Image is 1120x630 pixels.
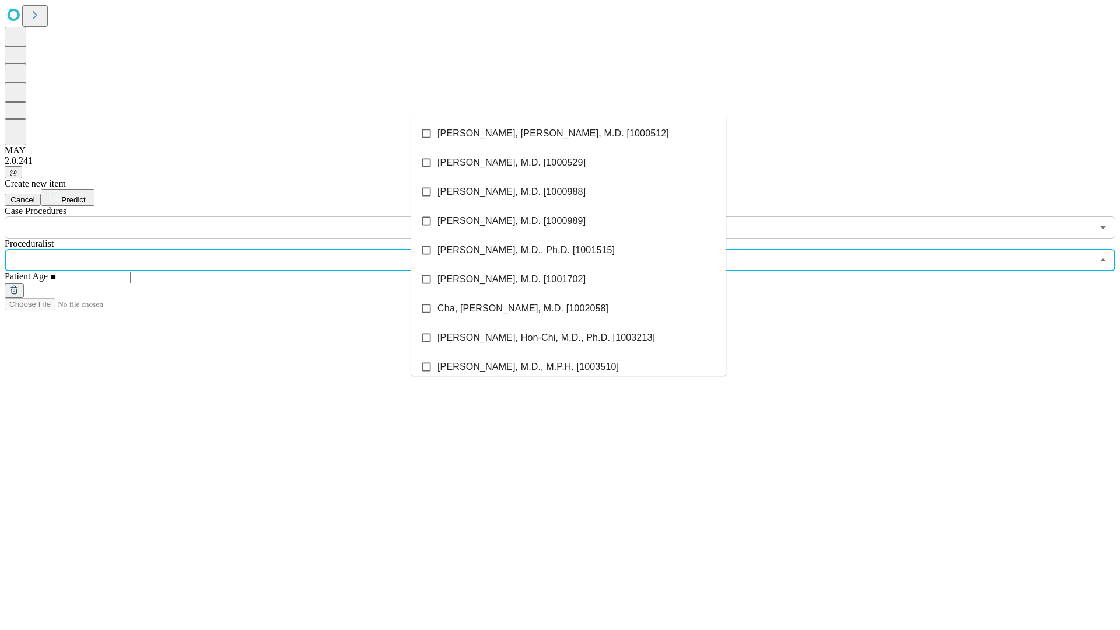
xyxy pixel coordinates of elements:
[437,127,669,141] span: [PERSON_NAME], [PERSON_NAME], M.D. [1000512]
[437,331,655,345] span: [PERSON_NAME], Hon-Chi, M.D., Ph.D. [1003213]
[437,360,619,374] span: [PERSON_NAME], M.D., M.P.H. [1003510]
[9,168,17,177] span: @
[437,272,586,286] span: [PERSON_NAME], M.D. [1001702]
[5,145,1115,156] div: MAY
[5,156,1115,166] div: 2.0.241
[5,206,66,216] span: Scheduled Procedure
[5,239,54,249] span: Proceduralist
[1095,219,1111,236] button: Open
[437,214,586,228] span: [PERSON_NAME], M.D. [1000989]
[5,166,22,178] button: @
[61,195,85,204] span: Predict
[5,194,41,206] button: Cancel
[437,302,608,316] span: Cha, [PERSON_NAME], M.D. [1002058]
[5,271,48,281] span: Patient Age
[10,195,35,204] span: Cancel
[437,156,586,170] span: [PERSON_NAME], M.D. [1000529]
[5,178,66,188] span: Create new item
[437,185,586,199] span: [PERSON_NAME], M.D. [1000988]
[437,243,615,257] span: [PERSON_NAME], M.D., Ph.D. [1001515]
[41,189,94,206] button: Predict
[1095,252,1111,268] button: Close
